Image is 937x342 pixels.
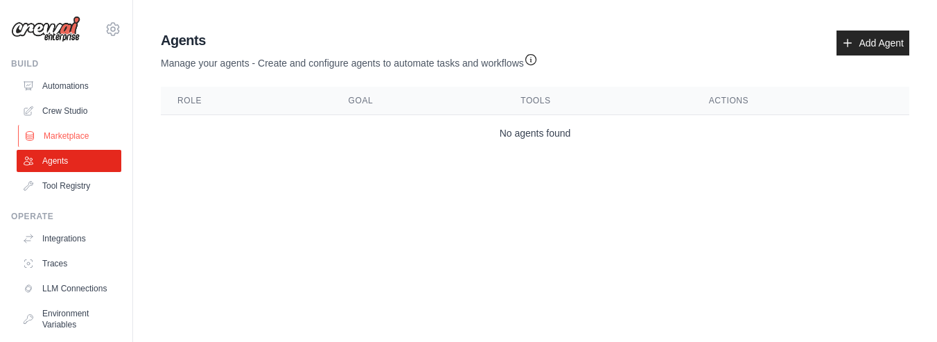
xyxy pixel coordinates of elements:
th: Actions [692,87,909,115]
a: Integrations [17,228,121,250]
p: Manage your agents - Create and configure agents to automate tasks and workflows [161,50,538,70]
a: LLM Connections [17,277,121,300]
a: Agents [17,150,121,172]
a: Automations [17,75,121,97]
th: Tools [504,87,692,115]
div: Operate [11,211,121,222]
a: Traces [17,253,121,275]
td: No agents found [161,115,909,152]
h2: Agents [161,31,538,50]
th: Goal [332,87,505,115]
div: Build [11,58,121,69]
a: Marketplace [18,125,123,147]
a: Add Agent [837,31,909,55]
a: Tool Registry [17,175,121,197]
a: Environment Variables [17,302,121,336]
img: Logo [11,16,80,42]
a: Crew Studio [17,100,121,122]
th: Role [161,87,332,115]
